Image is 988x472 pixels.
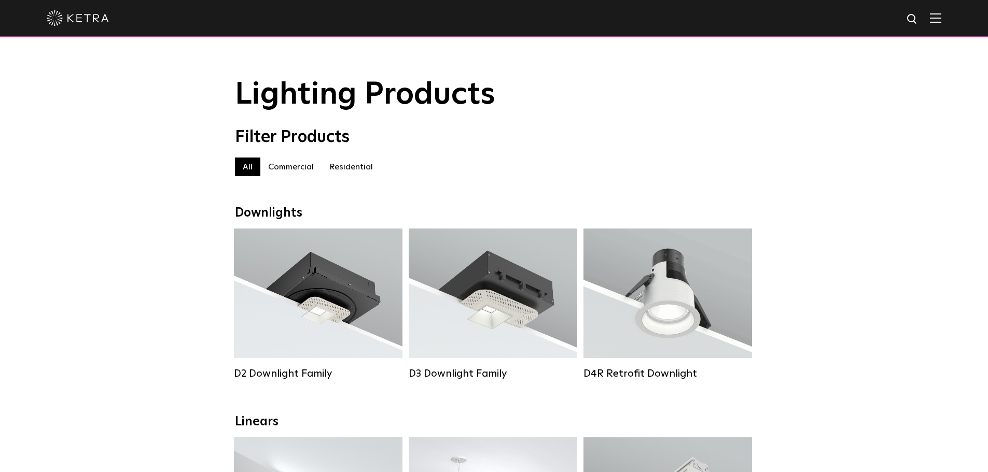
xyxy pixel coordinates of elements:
a: D4R Retrofit Downlight Lumen Output:800Colors:White / BlackBeam Angles:15° / 25° / 40° / 60°Watta... [583,228,752,380]
a: D3 Downlight Family Lumen Output:700 / 900 / 1100Colors:White / Black / Silver / Bronze / Paintab... [409,228,577,380]
label: All [235,158,260,176]
label: Residential [322,158,381,176]
div: Downlights [235,206,754,221]
img: search icon [906,13,919,26]
div: Linears [235,414,754,430]
img: ketra-logo-2019-white [47,10,109,26]
div: D4R Retrofit Downlight [583,367,752,380]
div: Filter Products [235,127,754,147]
img: Hamburger%20Nav.svg [930,13,941,23]
label: Commercial [260,158,322,176]
a: D2 Downlight Family Lumen Output:1200Colors:White / Black / Gloss Black / Silver / Bronze / Silve... [234,228,402,380]
div: D2 Downlight Family [234,367,402,380]
span: Lighting Products [235,79,495,110]
div: D3 Downlight Family [409,367,577,380]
